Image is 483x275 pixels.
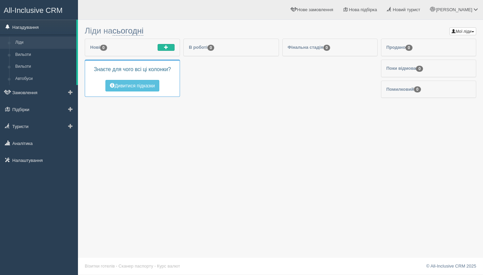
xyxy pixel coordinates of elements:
[113,26,144,36] a: сьогодні
[386,66,423,71] span: Поки відмова
[94,66,171,72] span: Знаєте для чого всі ці колонки?
[85,263,115,269] a: Візитки готелів
[288,45,330,50] span: Фінальна стадія
[116,263,117,269] span: ·
[426,263,476,269] a: © All-Inclusive CRM 2025
[297,7,333,12] span: Нове замовлення
[90,45,107,50] span: Нові
[386,45,412,50] span: Продано
[449,27,476,35] button: Мої ліди
[157,263,180,269] a: Курс валют
[100,45,107,51] span: 0
[119,263,153,269] a: Сканер паспорту
[105,80,159,91] button: Дивитися підказки
[12,61,76,73] a: Вильоти
[416,66,423,72] span: 0
[207,45,215,51] span: 0
[393,7,420,12] span: Новий турист
[349,7,377,12] span: Нова підбірка
[4,6,63,15] span: All-Inclusive CRM
[85,26,476,35] h3: Ліди на
[436,7,472,12] span: [PERSON_NAME]
[12,49,76,61] a: Вильоти
[155,263,156,269] span: ·
[0,0,78,19] a: All-Inclusive CRM
[386,87,421,92] span: Помилковий
[414,86,421,92] span: 0
[12,37,76,49] a: Ліди
[323,45,330,51] span: 0
[405,45,412,51] span: 0
[12,73,76,85] a: Автобуси
[189,45,214,50] span: В роботі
